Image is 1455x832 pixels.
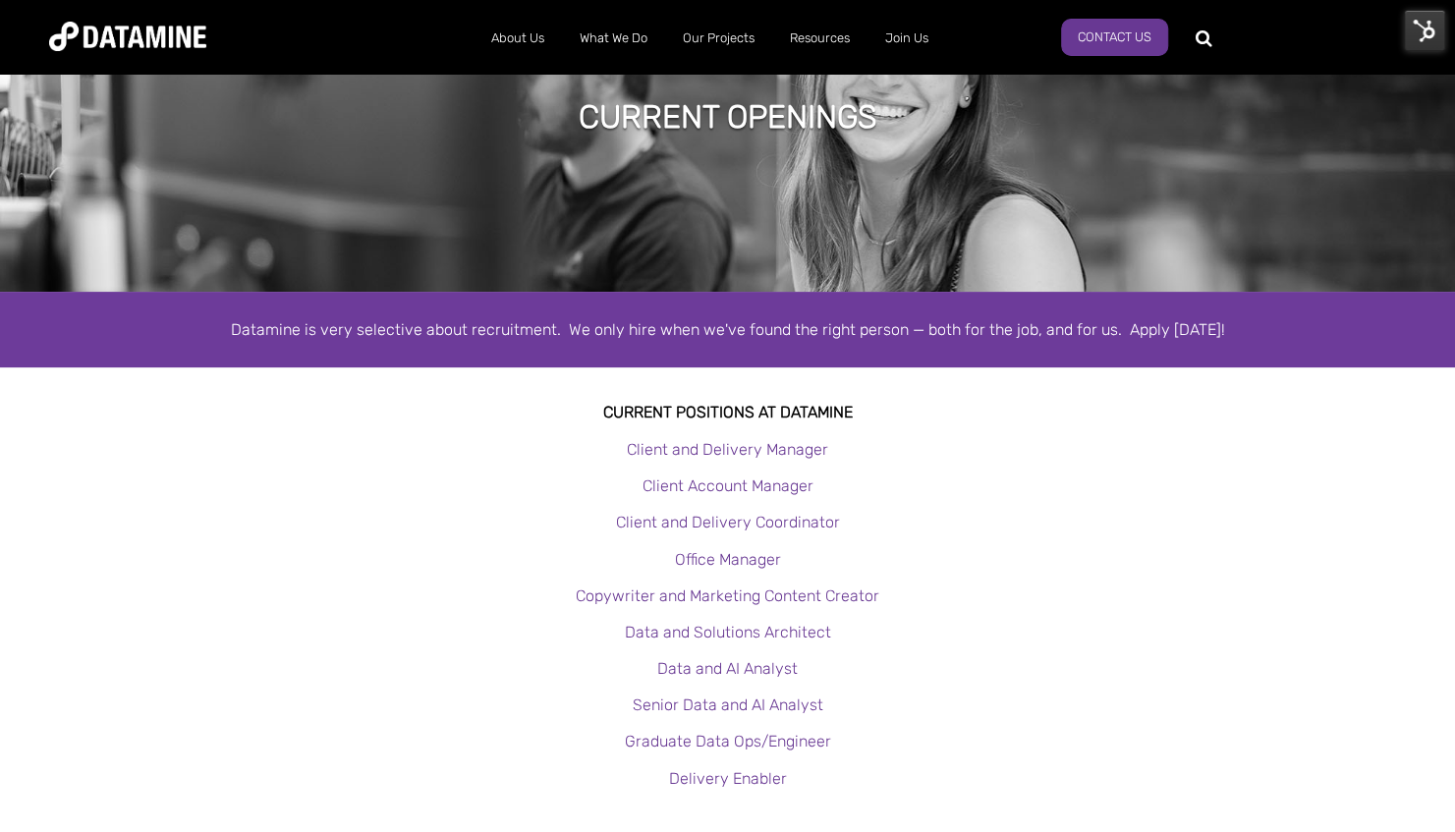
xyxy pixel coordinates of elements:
[625,623,831,641] a: Data and Solutions Architect
[168,316,1288,343] div: Datamine is very selective about recruitment. We only hire when we've found the right person — bo...
[867,13,946,64] a: Join Us
[665,13,772,64] a: Our Projects
[625,732,831,750] a: Graduate Data Ops/Engineer
[616,513,840,531] a: Client and Delivery Coordinator
[1061,19,1168,56] a: Contact Us
[603,403,853,421] strong: Current Positions at datamine
[474,13,562,64] a: About Us
[579,95,877,139] h1: Current Openings
[49,22,206,51] img: Datamine
[657,659,798,678] a: Data and AI Analyst
[675,550,781,569] a: Office Manager
[627,440,828,459] a: Client and Delivery Manager
[633,695,823,714] a: Senior Data and AI Analyst
[1404,10,1445,51] img: HubSpot Tools Menu Toggle
[669,769,787,788] a: Delivery Enabler
[562,13,665,64] a: What We Do
[643,476,813,495] a: Client Account Manager
[772,13,867,64] a: Resources
[576,586,879,605] a: Copywriter and Marketing Content Creator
